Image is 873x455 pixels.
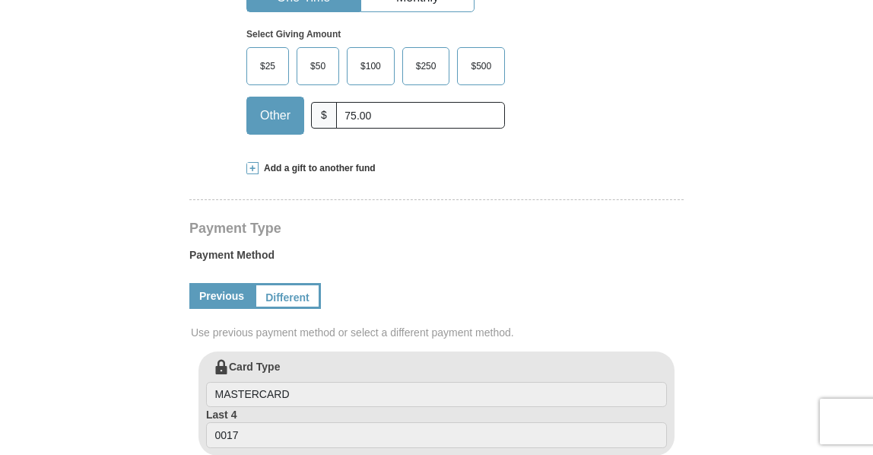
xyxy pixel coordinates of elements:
span: $100 [353,55,389,78]
span: Other [252,104,298,127]
span: $250 [408,55,444,78]
label: Card Type [206,359,667,408]
a: Previous [189,283,254,309]
span: Use previous payment method or select a different payment method. [191,325,685,340]
span: $ [311,102,337,129]
label: Last 4 [206,407,667,448]
a: Different [254,283,321,309]
input: Other Amount [336,102,505,129]
h4: Payment Type [189,222,684,234]
strong: Select Giving Amount [246,29,341,40]
input: Card Type [206,382,667,408]
span: $500 [463,55,499,78]
span: $50 [303,55,333,78]
span: $25 [252,55,283,78]
input: Last 4 [206,422,667,448]
label: Payment Method [189,247,684,270]
span: Add a gift to another fund [259,162,376,175]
